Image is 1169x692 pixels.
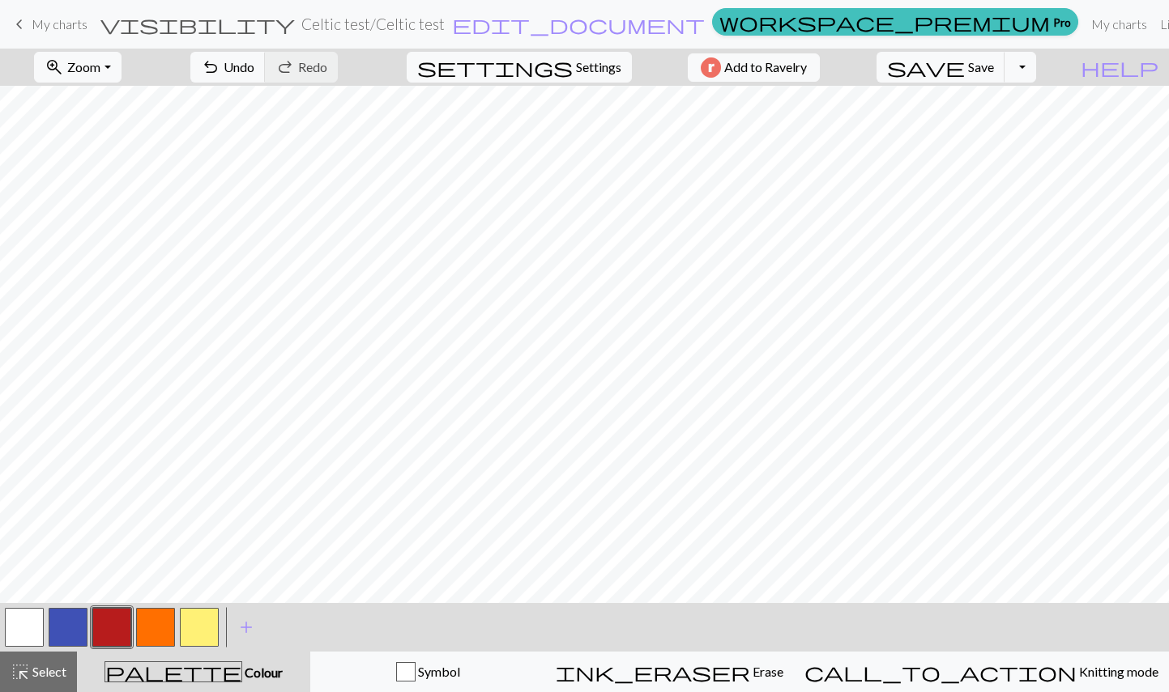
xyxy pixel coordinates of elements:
[452,13,705,36] span: edit_document
[887,56,965,79] span: save
[719,11,1050,33] span: workspace_premium
[724,57,807,78] span: Add to Ravelry
[10,13,29,36] span: keyboard_arrow_left
[224,59,254,74] span: Undo
[34,52,121,83] button: Zoom
[417,56,573,79] span: settings
[237,616,256,639] span: add
[416,664,460,679] span: Symbol
[701,57,721,78] img: Ravelry
[545,652,794,692] button: Erase
[100,13,295,36] span: visibility
[77,652,310,692] button: Colour
[1085,8,1154,40] a: My charts
[10,11,87,38] a: My charts
[407,52,632,83] button: SettingsSettings
[688,53,820,82] button: Add to Ravelry
[794,652,1169,692] button: Knitting mode
[750,664,783,679] span: Erase
[242,664,283,680] span: Colour
[32,16,87,32] span: My charts
[576,57,621,77] span: Settings
[1081,56,1158,79] span: help
[968,59,994,74] span: Save
[67,59,100,74] span: Zoom
[1077,664,1158,679] span: Knitting mode
[417,57,573,77] i: Settings
[105,660,241,683] span: palette
[45,56,64,79] span: zoom_in
[11,660,30,683] span: highlight_alt
[310,652,545,692] button: Symbol
[190,52,266,83] button: Undo
[301,15,445,33] h2: Celtic test / Celtic test
[712,8,1078,36] a: Pro
[877,52,1005,83] button: Save
[556,660,750,683] span: ink_eraser
[201,56,220,79] span: undo
[804,660,1077,683] span: call_to_action
[30,664,66,679] span: Select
